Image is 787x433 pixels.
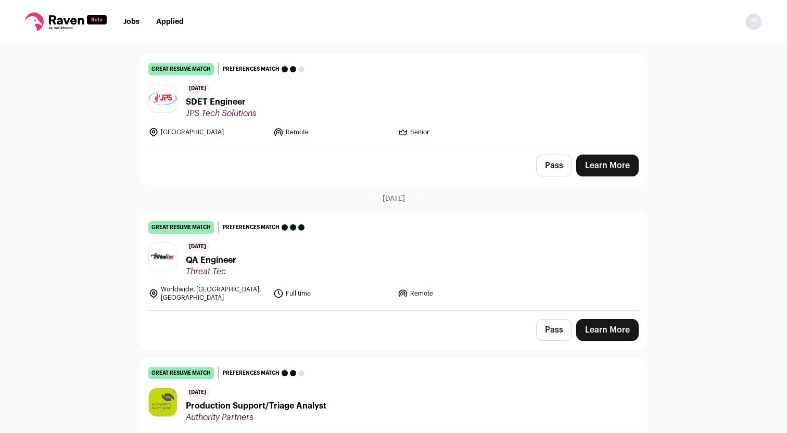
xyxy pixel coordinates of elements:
li: Full time [273,285,392,302]
a: Jobs [123,18,139,26]
li: Remote [273,127,392,137]
span: SDET Engineer [186,96,257,108]
span: Preferences match [223,222,280,233]
span: Authority Partners [186,412,326,423]
div: great resume match [148,367,214,379]
li: Senior [398,127,516,137]
a: Applied [156,18,184,26]
img: 5dc23317f3ddc38aa3ab8fb6b25fbd5e1a98a5b4ab371684c0c47948a0dde794.png [149,251,177,262]
a: great resume match Preferences match [DATE] SDET Engineer JPS Tech Solutions [GEOGRAPHIC_DATA] Re... [140,55,647,146]
span: Production Support/Triage Analyst [186,400,326,412]
button: Open dropdown [745,14,762,30]
img: nopic.png [745,14,762,30]
img: 56f33ba3aebab4d7a1e87ba7d74a868f19e3928d3fb759ec54767a8720d30771.png [149,92,177,105]
span: JPS Tech Solutions [186,108,257,119]
span: Preferences match [223,64,280,74]
li: [GEOGRAPHIC_DATA] [148,127,267,137]
span: Preferences match [223,368,280,378]
img: 84fad70979db2bdfd1a9cf8543884a3730c295917bb4cbdbe659eb0fe5ab1dc4.jpg [149,388,177,416]
a: Learn More [576,155,639,176]
span: QA Engineer [186,254,236,266]
li: Worldwide, [GEOGRAPHIC_DATA], [GEOGRAPHIC_DATA] [148,285,267,302]
a: great resume match Preferences match [DATE] QA Engineer Threat Tec Worldwide, [GEOGRAPHIC_DATA], ... [140,213,647,310]
span: Threat Tec [186,266,236,277]
li: Remote [398,285,516,302]
span: [DATE] [186,388,209,398]
button: Pass [536,319,572,341]
div: great resume match [148,63,214,75]
span: [DATE] [186,242,209,252]
a: Learn More [576,319,639,341]
div: great resume match [148,221,214,234]
span: [DATE] [186,84,209,94]
button: Pass [536,155,572,176]
span: [DATE] [383,194,405,204]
